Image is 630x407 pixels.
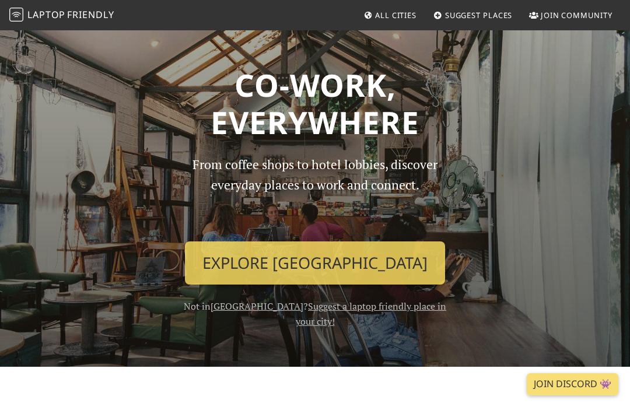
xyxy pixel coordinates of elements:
[185,241,445,285] a: Explore [GEOGRAPHIC_DATA]
[27,8,65,21] span: Laptop
[541,10,612,20] span: Join Community
[9,8,23,22] img: LaptopFriendly
[527,373,618,395] a: Join Discord 👾
[184,300,446,328] span: Not in ?
[445,10,513,20] span: Suggest Places
[375,10,416,20] span: All Cities
[182,155,448,232] p: From coffee shops to hotel lobbies, discover everyday places to work and connect.
[211,300,303,313] a: [GEOGRAPHIC_DATA]
[524,5,617,26] a: Join Community
[429,5,517,26] a: Suggest Places
[9,5,114,26] a: LaptopFriendly LaptopFriendly
[42,66,588,141] h1: Co-work, Everywhere
[67,8,114,21] span: Friendly
[359,5,421,26] a: All Cities
[296,300,447,328] a: Suggest a laptop friendly place in your city!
